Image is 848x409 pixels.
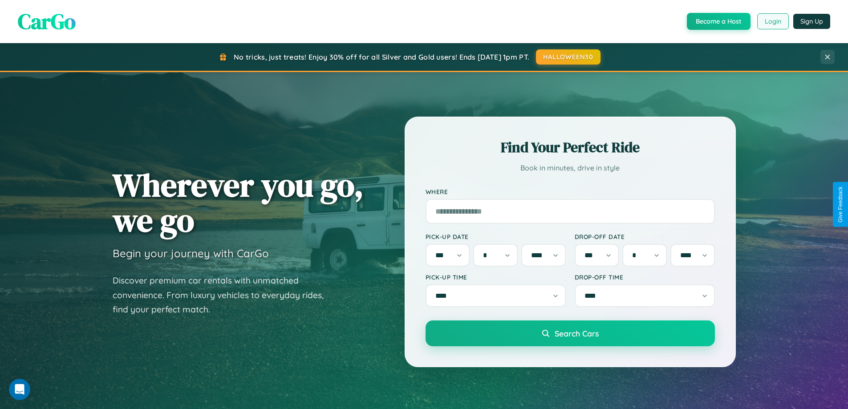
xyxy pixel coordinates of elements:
[426,138,715,157] h2: Find Your Perfect Ride
[555,328,599,338] span: Search Cars
[113,247,269,260] h3: Begin your journey with CarGo
[575,233,715,240] label: Drop-off Date
[536,49,600,65] button: HALLOWEEN30
[426,188,715,195] label: Where
[113,167,364,238] h1: Wherever you go, we go
[426,162,715,174] p: Book in minutes, drive in style
[234,53,529,61] span: No tricks, just treats! Enjoy 30% off for all Silver and Gold users! Ends [DATE] 1pm PT.
[687,13,751,30] button: Become a Host
[426,320,715,346] button: Search Cars
[426,233,566,240] label: Pick-up Date
[837,186,844,223] div: Give Feedback
[426,273,566,281] label: Pick-up Time
[575,273,715,281] label: Drop-off Time
[113,273,335,317] p: Discover premium car rentals with unmatched convenience. From luxury vehicles to everyday rides, ...
[757,13,789,29] button: Login
[18,7,76,36] span: CarGo
[793,14,830,29] button: Sign Up
[9,379,30,400] iframe: Intercom live chat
